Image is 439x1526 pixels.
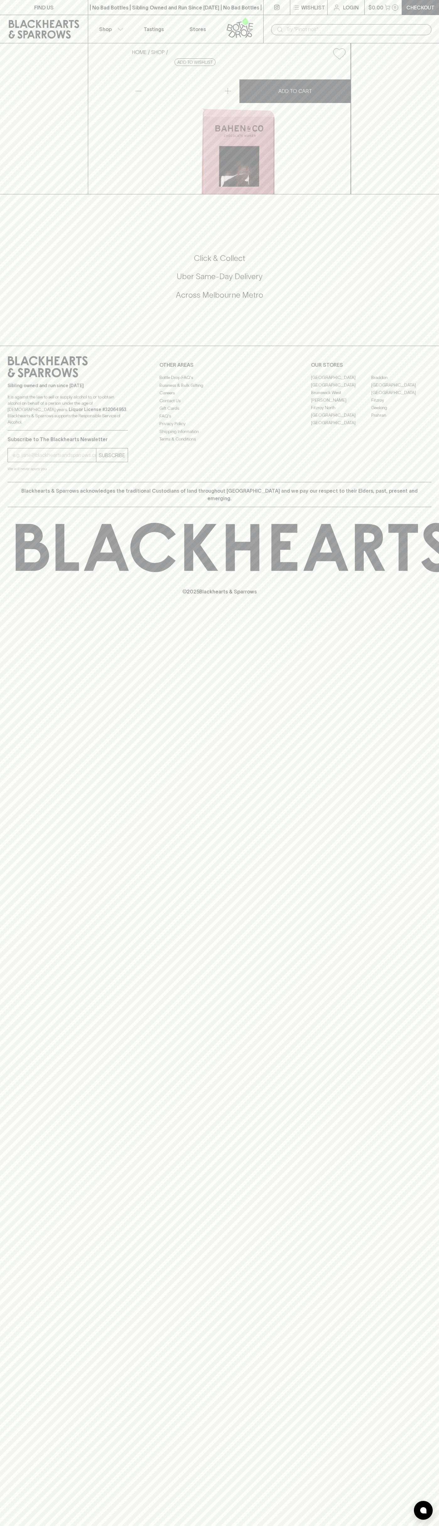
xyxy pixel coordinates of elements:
p: Subscribe to The Blackhearts Newsletter [8,436,128,443]
input: e.g. jane@blackheartsandsparrows.com.au [13,450,96,460]
p: We will never spam you [8,466,128,472]
a: [GEOGRAPHIC_DATA] [311,411,371,419]
p: OUR STORES [311,361,431,369]
a: [GEOGRAPHIC_DATA] [371,381,431,389]
p: Sibling owned and run since [DATE] [8,382,128,389]
a: [GEOGRAPHIC_DATA] [311,381,371,389]
a: Shipping Information [159,428,280,435]
button: ADD TO CART [239,79,351,103]
p: OTHER AREAS [159,361,280,369]
a: [GEOGRAPHIC_DATA] [311,419,371,426]
a: Fitzroy [371,396,431,404]
a: Brunswick West [311,389,371,396]
a: Gift Cards [159,405,280,412]
a: FAQ's [159,412,280,420]
img: bubble-icon [420,1507,426,1513]
input: Try "Pinot noir" [286,24,426,35]
a: Prahran [371,411,431,419]
button: SUBSCRIBE [96,448,128,462]
p: Tastings [144,25,164,33]
a: Tastings [132,15,176,43]
button: Add to wishlist [331,46,348,62]
a: Bottle Drop FAQ's [159,374,280,381]
h5: Across Melbourne Metro [8,290,431,300]
a: Privacy Policy [159,420,280,428]
a: Stores [176,15,220,43]
a: Geelong [371,404,431,411]
p: Checkout [406,4,435,11]
a: Braddon [371,374,431,381]
p: Shop [99,25,112,33]
a: [GEOGRAPHIC_DATA] [311,374,371,381]
button: Shop [88,15,132,43]
p: It is against the law to sell or supply alcohol to, or to obtain alcohol on behalf of a person un... [8,394,128,425]
img: 77704.png [127,64,351,194]
a: Contact Us [159,397,280,404]
a: Fitzroy North [311,404,371,411]
p: ADD TO CART [278,87,312,95]
p: 0 [394,6,396,9]
p: FIND US [34,4,54,11]
a: [PERSON_NAME] [311,396,371,404]
a: Terms & Conditions [159,436,280,443]
h5: Uber Same-Day Delivery [8,271,431,282]
p: Blackhearts & Sparrows acknowledges the traditional Custodians of land throughout [GEOGRAPHIC_DAT... [12,487,427,502]
a: SHOP [151,49,165,55]
p: SUBSCRIBE [99,452,125,459]
a: HOME [132,49,147,55]
h5: Click & Collect [8,253,431,263]
p: $0.00 [368,4,383,11]
p: Login [343,4,359,11]
a: Business & Bulk Gifting [159,381,280,389]
div: Call to action block [8,228,431,333]
a: Careers [159,389,280,397]
p: Stores [190,25,206,33]
a: [GEOGRAPHIC_DATA] [371,389,431,396]
p: Wishlist [301,4,325,11]
strong: Liquor License #32064953 [69,407,126,412]
button: Add to wishlist [174,58,216,66]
